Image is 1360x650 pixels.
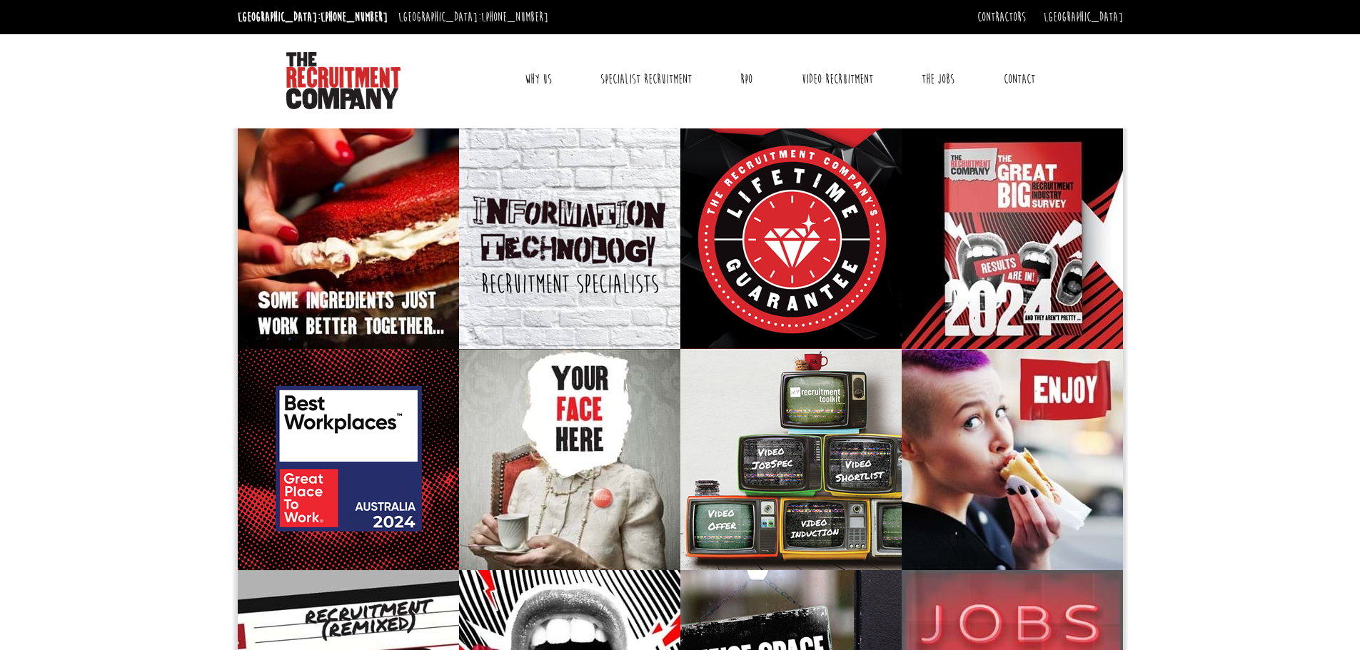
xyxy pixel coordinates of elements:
[791,61,884,97] a: Video Recruitment
[730,61,763,97] a: RPO
[481,9,548,25] a: [PHONE_NUMBER]
[395,6,552,29] li: [GEOGRAPHIC_DATA]:
[993,61,1046,97] a: Contact
[514,61,563,97] a: Why Us
[590,61,702,97] a: Specialist Recruitment
[286,52,401,109] img: The Recruitment Company
[1044,9,1123,25] a: [GEOGRAPHIC_DATA]
[911,61,965,97] a: The Jobs
[977,9,1026,25] a: Contractors
[321,9,388,25] a: [PHONE_NUMBER]
[234,6,391,29] li: [GEOGRAPHIC_DATA]:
